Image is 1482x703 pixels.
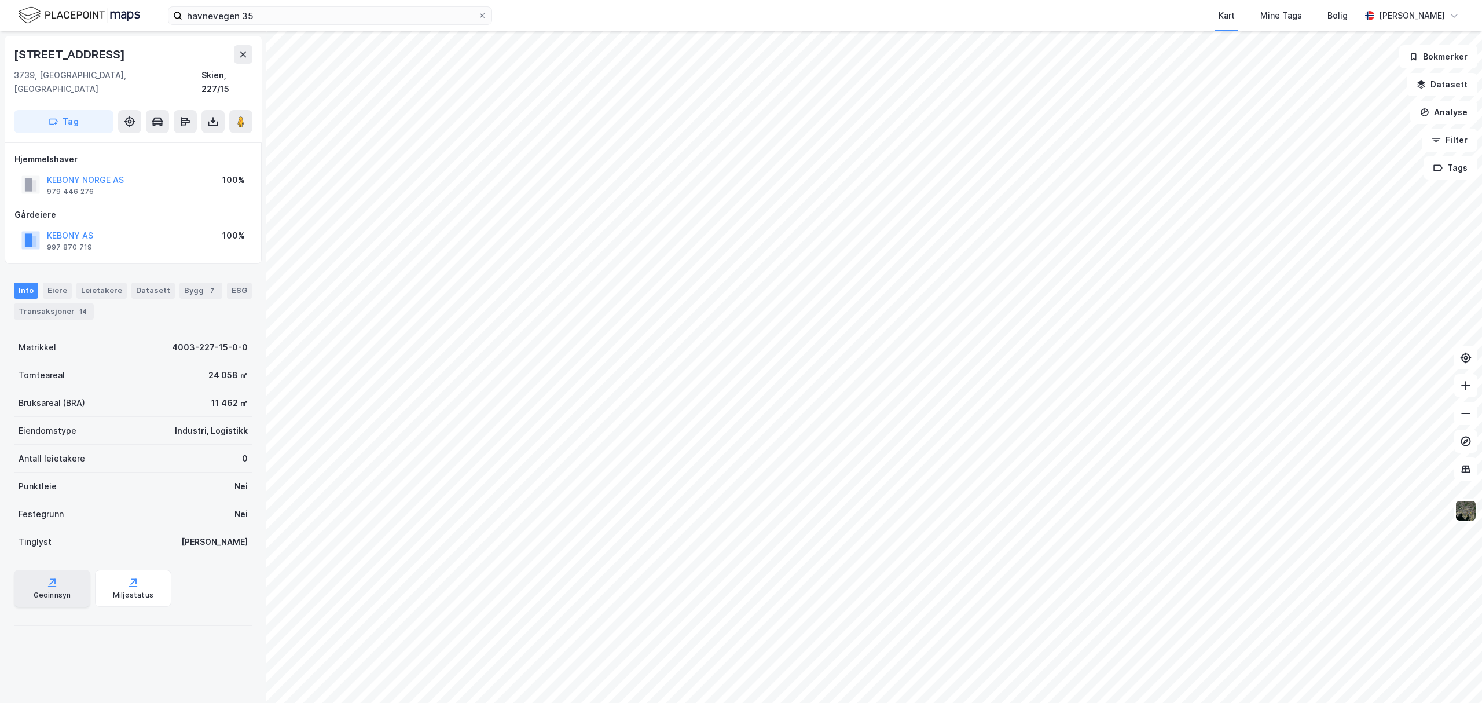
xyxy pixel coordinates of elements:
[14,45,127,64] div: [STREET_ADDRESS]
[1399,45,1477,68] button: Bokmerker
[43,283,72,299] div: Eiere
[14,283,38,299] div: Info
[19,479,57,493] div: Punktleie
[179,283,222,299] div: Bygg
[34,591,71,600] div: Geoinnsyn
[131,283,175,299] div: Datasett
[242,452,248,466] div: 0
[1424,156,1477,180] button: Tags
[1424,647,1482,703] iframe: Chat Widget
[14,208,252,222] div: Gårdeiere
[19,5,140,25] img: logo.f888ab2527a4732fd821a326f86c7f29.svg
[1424,647,1482,703] div: Chatt-widget
[14,152,252,166] div: Hjemmelshaver
[47,187,94,196] div: 979 446 276
[234,479,248,493] div: Nei
[19,396,85,410] div: Bruksareal (BRA)
[19,340,56,354] div: Matrikkel
[1455,500,1477,522] img: 9k=
[172,340,248,354] div: 4003-227-15-0-0
[1407,73,1477,96] button: Datasett
[19,535,52,549] div: Tinglyst
[14,68,201,96] div: 3739, [GEOGRAPHIC_DATA], [GEOGRAPHIC_DATA]
[19,507,64,521] div: Festegrunn
[227,283,252,299] div: ESG
[19,424,76,438] div: Eiendomstype
[14,303,94,320] div: Transaksjoner
[19,368,65,382] div: Tomteareal
[1327,9,1348,23] div: Bolig
[182,7,478,24] input: Søk på adresse, matrikkel, gårdeiere, leietakere eller personer
[222,173,245,187] div: 100%
[208,368,248,382] div: 24 058 ㎡
[1379,9,1445,23] div: [PERSON_NAME]
[211,396,248,410] div: 11 462 ㎡
[14,110,113,133] button: Tag
[222,229,245,243] div: 100%
[77,306,89,317] div: 14
[1410,101,1477,124] button: Analyse
[175,424,248,438] div: Industri, Logistikk
[19,452,85,466] div: Antall leietakere
[113,591,153,600] div: Miljøstatus
[1219,9,1235,23] div: Kart
[76,283,127,299] div: Leietakere
[181,535,248,549] div: [PERSON_NAME]
[201,68,252,96] div: Skien, 227/15
[206,285,218,296] div: 7
[1422,129,1477,152] button: Filter
[234,507,248,521] div: Nei
[1260,9,1302,23] div: Mine Tags
[47,243,92,252] div: 997 870 719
